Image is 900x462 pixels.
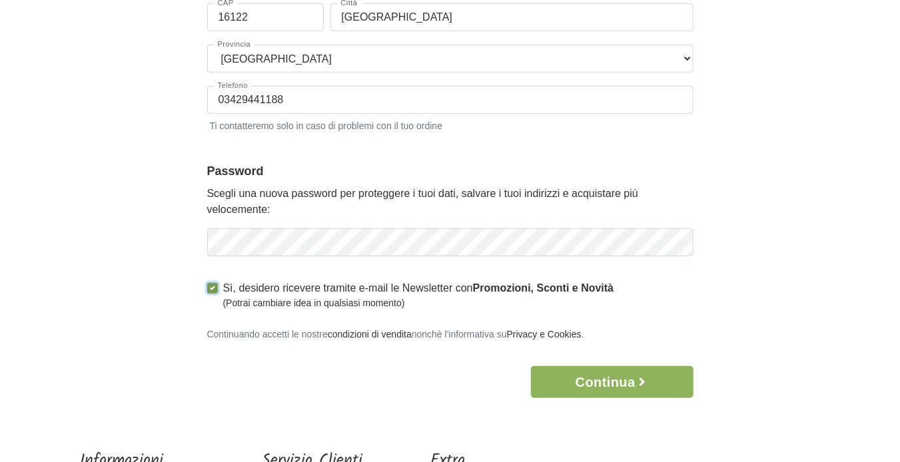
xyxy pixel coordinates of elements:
[328,329,412,340] a: condizioni di vendita
[223,296,614,310] small: (Potrai cambiare idea in qualsiasi momento)
[207,116,693,133] small: Ti contatteremo solo in caso di problemi con il tuo ordine
[207,186,693,218] p: Scegli una nuova password per proteggere i tuoi dati, salvare i tuoi indirizzi e acquistare più v...
[207,3,324,31] input: CAP
[473,282,614,294] strong: Promozioni, Sconti e Novità
[207,86,693,114] input: Telefono
[207,162,693,180] legend: Password
[207,329,584,340] small: Continuando accetti le nostre nonchè l'informativa su .
[330,3,693,31] input: Città
[507,329,582,340] a: Privacy e Cookies
[223,280,614,310] label: Sì, desidero ricevere tramite e-mail le Newsletter con
[214,41,255,48] label: Provincia
[214,82,252,89] label: Telefono
[531,366,693,398] button: Continua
